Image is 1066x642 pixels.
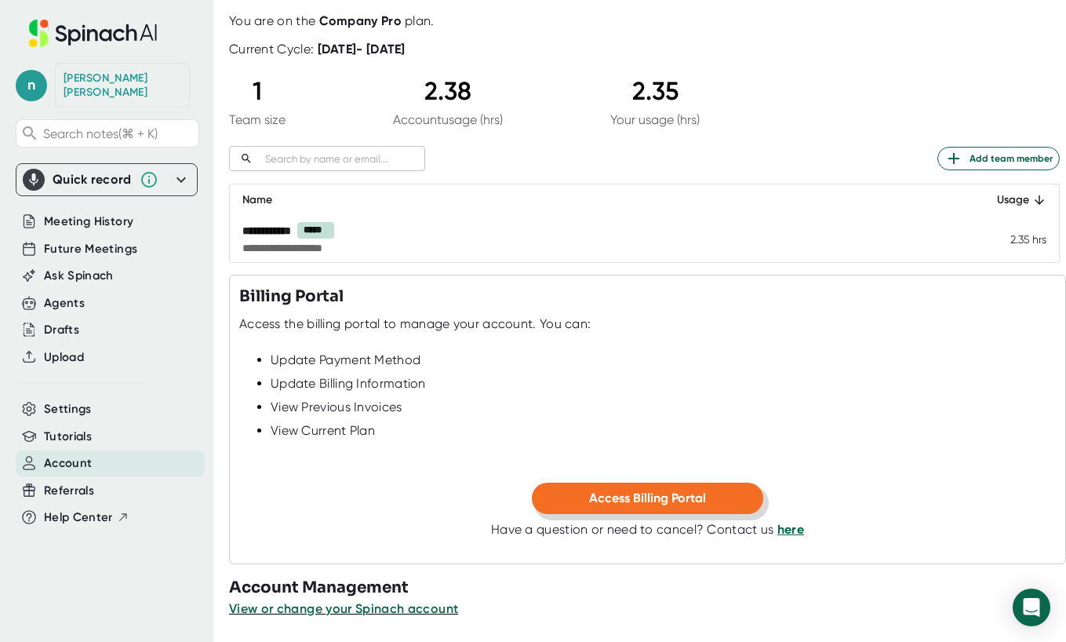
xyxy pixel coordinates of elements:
[970,191,1046,210] div: Usage
[1013,589,1050,626] div: Open Intercom Messenger
[44,509,129,527] button: Help Center
[393,76,503,106] div: 2.38
[44,294,85,312] button: Agents
[589,491,706,505] span: Access Billing Portal
[44,428,92,446] button: Tutorials
[229,600,458,618] button: View or change your Spinach account
[239,285,344,308] h3: Billing Portal
[229,112,286,127] div: Team size
[610,112,700,127] div: Your usage (hrs)
[23,164,191,195] div: Quick record
[44,400,92,418] button: Settings
[319,13,402,28] b: Company Pro
[229,42,406,57] div: Current Cycle:
[16,70,47,101] span: n
[44,454,92,472] button: Account
[229,13,1060,29] div: You are on the plan.
[777,522,804,537] a: here
[393,112,503,127] div: Account usage (hrs)
[937,147,1060,170] button: Add team member
[944,149,1053,168] span: Add team member
[271,423,1056,439] div: View Current Plan
[229,601,458,616] span: View or change your Spinach account
[271,376,1056,392] div: Update Billing Information
[318,42,406,57] b: [DATE] - [DATE]
[53,172,132,188] div: Quick record
[44,240,137,258] button: Future Meetings
[43,126,158,141] span: Search notes (⌘ + K)
[229,576,1066,600] h3: Account Management
[259,150,425,168] input: Search by name or email...
[229,76,286,106] div: 1
[271,352,1056,368] div: Update Payment Method
[532,483,763,514] button: Access Billing Portal
[44,321,79,339] button: Drafts
[610,76,700,106] div: 2.35
[44,482,94,500] button: Referrals
[271,399,1056,415] div: View Previous Invoices
[239,316,591,332] div: Access the billing portal to manage your account. You can:
[491,522,804,538] div: Have a question or need to cancel? Contact us
[44,267,114,285] button: Ask Spinach
[958,216,1059,262] td: 2.35 hrs
[64,71,181,99] div: Noreen Hafez
[242,191,945,210] div: Name
[44,509,113,527] span: Help Center
[44,213,133,231] button: Meeting History
[44,348,84,367] button: Upload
